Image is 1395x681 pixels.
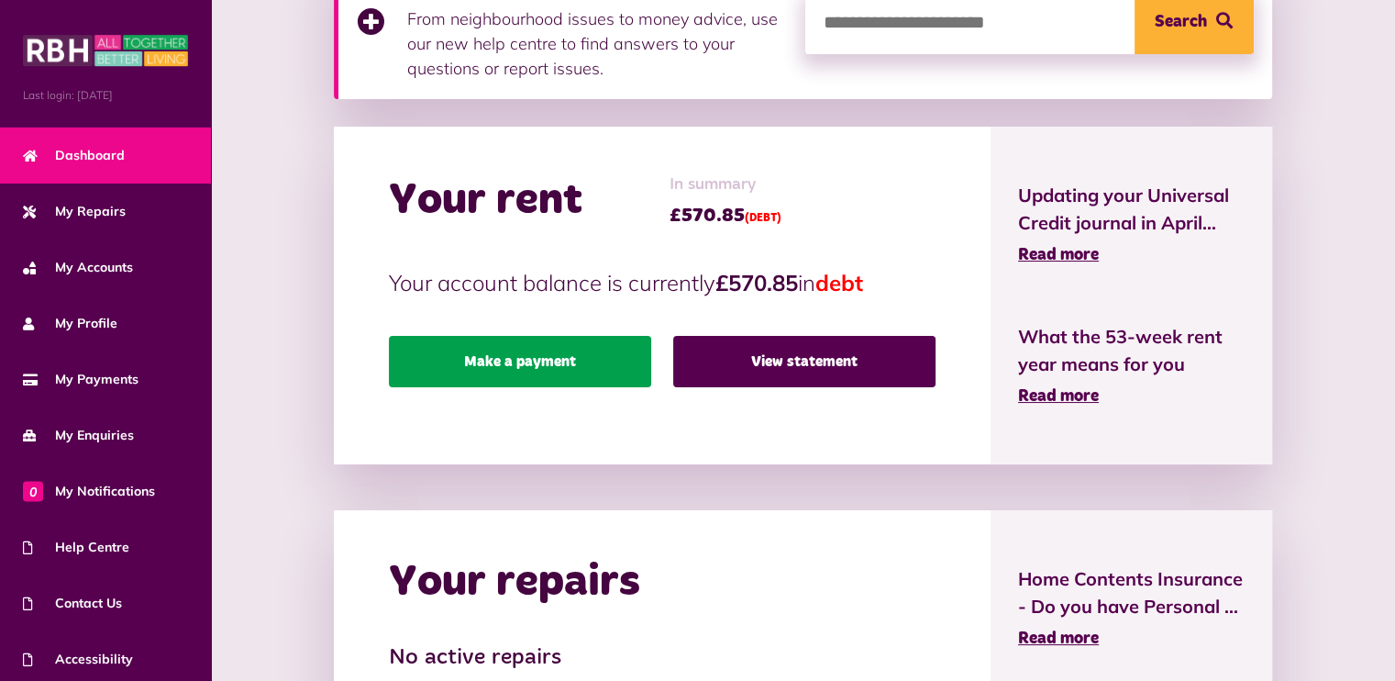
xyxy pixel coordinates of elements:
p: From neighbourhood issues to money advice, use our new help centre to find answers to your questi... [407,6,787,81]
h2: Your rent [389,174,582,228]
a: Home Contents Insurance - Do you have Personal ... Read more [1018,565,1245,652]
span: Read more [1018,388,1099,405]
a: Make a payment [389,336,651,387]
span: Updating your Universal Credit journal in April... [1018,182,1245,237]
span: debt [815,269,863,296]
span: Dashboard [23,146,125,165]
span: In summary [670,173,781,197]
span: Accessibility [23,650,133,669]
span: Read more [1018,247,1099,263]
a: Updating your Universal Credit journal in April... Read more [1018,182,1245,268]
span: (DEBT) [745,213,781,224]
span: Last login: [DATE] [23,87,188,104]
span: £570.85 [670,202,781,229]
span: Home Contents Insurance - Do you have Personal ... [1018,565,1245,620]
a: What the 53-week rent year means for you Read more [1018,323,1245,409]
span: 0 [23,481,43,501]
span: My Profile [23,314,117,333]
h2: Your repairs [389,556,640,609]
span: My Payments [23,370,138,389]
span: Contact Us [23,594,122,613]
span: My Enquiries [23,426,134,445]
span: What the 53-week rent year means for you [1018,323,1245,378]
a: View statement [673,336,936,387]
h3: No active repairs [389,645,936,672]
strong: £570.85 [715,269,798,296]
span: Read more [1018,631,1099,647]
span: My Notifications [23,482,155,501]
img: MyRBH [23,32,188,69]
span: My Accounts [23,258,133,277]
span: My Repairs [23,202,126,221]
span: Help Centre [23,538,129,557]
p: Your account balance is currently in [389,266,936,299]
